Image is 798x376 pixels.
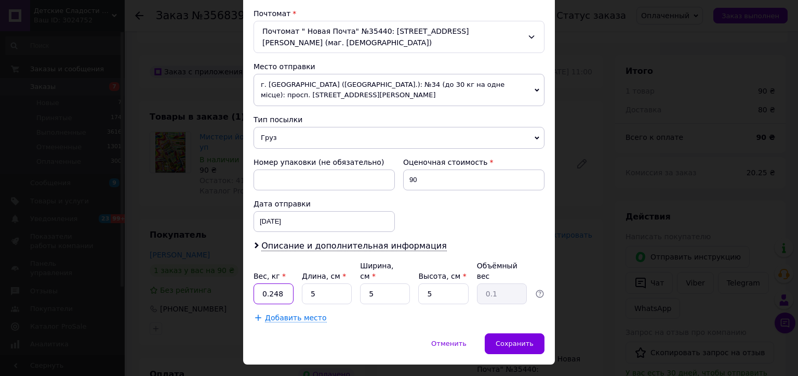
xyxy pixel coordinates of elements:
[403,157,544,167] div: Оценочная стоимость
[496,340,534,347] span: Сохранить
[254,272,286,280] label: Вес, кг
[254,199,395,209] div: Дата отправки
[302,272,346,280] label: Длина, см
[431,340,467,347] span: Отменить
[477,261,527,281] div: Объёмный вес
[254,62,315,71] span: Место отправки
[265,314,327,322] span: Добавить место
[261,241,447,251] span: Описание и дополнительная информация
[418,272,466,280] label: Высота, см
[254,157,395,167] div: Номер упаковки (не обязательно)
[254,127,544,149] span: Груз
[360,262,393,280] label: Ширина, см
[254,115,302,124] span: Тип посылки
[254,8,544,19] div: Почтомат
[254,21,544,53] div: Почтомат " Новая Почта" №35440: [STREET_ADDRESS][PERSON_NAME] (маг. [DEMOGRAPHIC_DATA])
[254,74,544,106] span: г. [GEOGRAPHIC_DATA] ([GEOGRAPHIC_DATA].): №34 (до 30 кг на одне місце): просп. [STREET_ADDRESS][...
